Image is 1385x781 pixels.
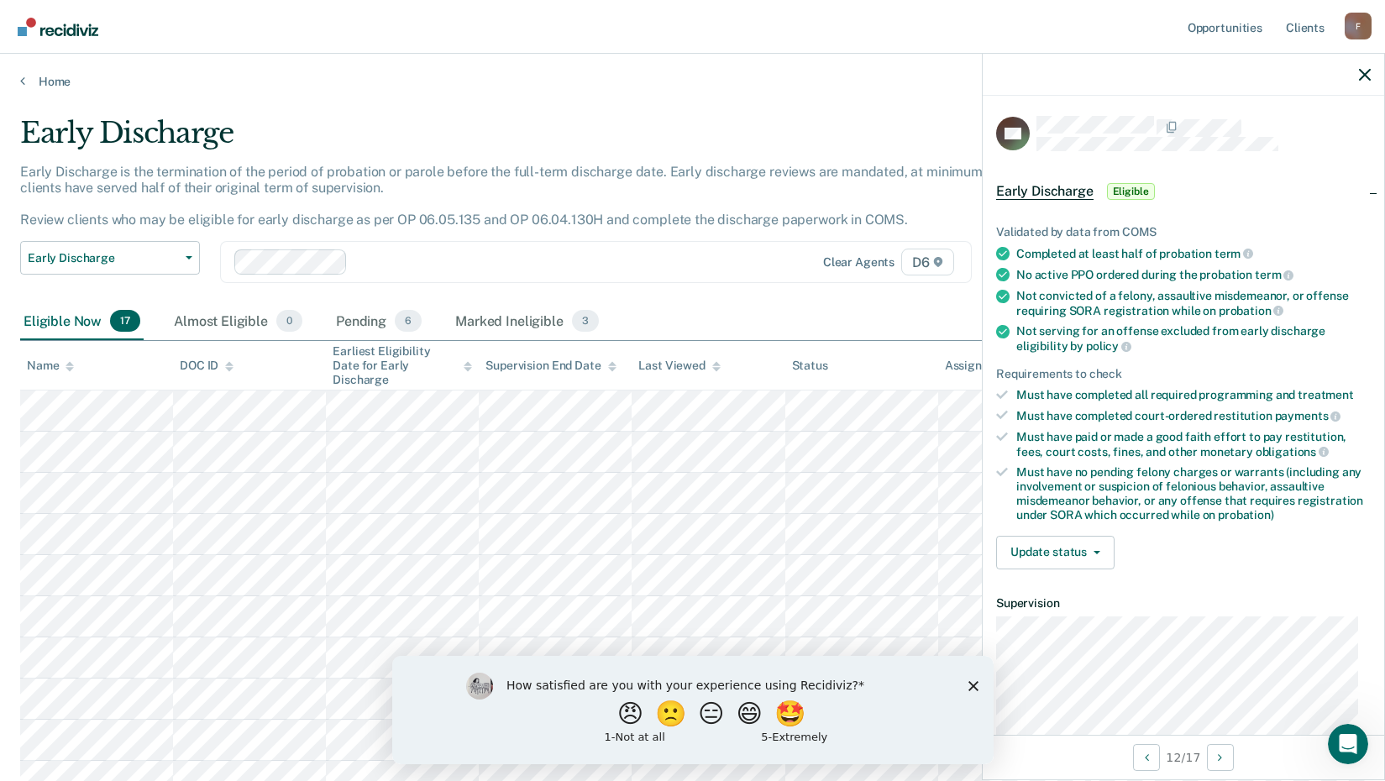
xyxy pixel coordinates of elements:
[1298,388,1354,401] span: treatment
[18,18,98,36] img: Recidiviz
[20,74,1365,89] a: Home
[996,367,1371,381] div: Requirements to check
[1086,339,1131,353] span: policy
[20,303,144,340] div: Eligible Now
[945,359,1024,373] div: Assigned to
[1219,304,1284,317] span: probation
[1275,409,1341,422] span: payments
[28,251,179,265] span: Early Discharge
[1016,267,1371,282] div: No active PPO ordered during the probation
[1016,246,1371,261] div: Completed at least half of probation
[1016,465,1371,522] div: Must have no pending felony charges or warrants (including any involvement or suspicion of feloni...
[983,165,1384,218] div: Early DischargeEligible
[823,255,894,270] div: Clear agents
[1328,724,1368,764] iframe: Intercom live chat
[1016,430,1371,459] div: Must have paid or made a good faith effort to pay restitution, fees, court costs, fines, and othe...
[276,310,302,332] span: 0
[996,596,1371,611] dt: Supervision
[1133,744,1160,771] button: Previous Opportunity
[20,116,1059,164] div: Early Discharge
[1214,247,1253,260] span: term
[1016,388,1371,402] div: Must have completed all required programming and
[1107,183,1155,200] span: Eligible
[1345,13,1372,39] div: F
[392,656,994,764] iframe: Survey by Kim from Recidiviz
[1345,13,1372,39] button: Profile dropdown button
[452,303,602,340] div: Marked Ineligible
[1255,268,1293,281] span: term
[171,303,306,340] div: Almost Eligible
[1207,744,1234,771] button: Next Opportunity
[1218,508,1274,522] span: probation)
[395,310,422,332] span: 6
[1256,445,1329,459] span: obligations
[20,164,1019,228] p: Early Discharge is the termination of the period of probation or parole before the full-term disc...
[572,310,599,332] span: 3
[996,183,1094,200] span: Early Discharge
[996,536,1115,569] button: Update status
[983,735,1384,779] div: 12 / 17
[110,310,140,332] span: 17
[485,359,616,373] div: Supervision End Date
[1016,408,1371,423] div: Must have completed court-ordered restitution
[792,359,828,373] div: Status
[1016,324,1371,353] div: Not serving for an offense excluded from early discharge eligibility by
[638,359,720,373] div: Last Viewed
[333,344,472,386] div: Earliest Eligibility Date for Early Discharge
[180,359,233,373] div: DOC ID
[333,303,425,340] div: Pending
[1016,289,1371,317] div: Not convicted of a felony, assaultive misdemeanor, or offense requiring SORA registration while on
[27,359,74,373] div: Name
[996,225,1371,239] div: Validated by data from COMS
[901,249,954,275] span: D6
